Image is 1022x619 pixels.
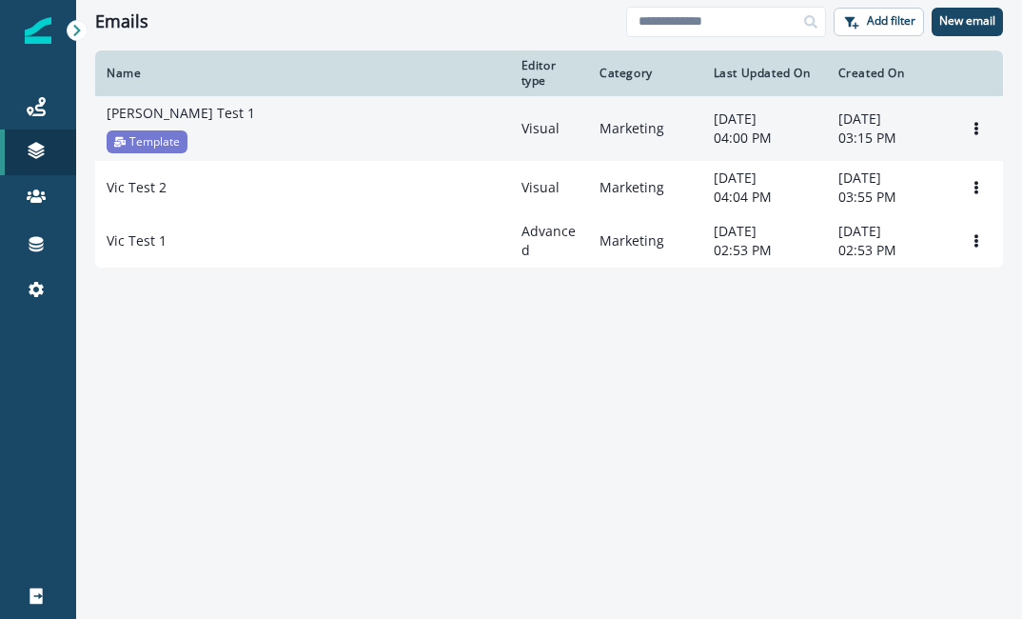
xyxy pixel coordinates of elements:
div: Category [599,66,691,81]
p: Add filter [867,14,915,28]
p: [DATE] [714,222,816,241]
button: Add filter [834,8,924,36]
p: 04:00 PM [714,129,816,148]
p: [PERSON_NAME] Test 1 [107,104,255,123]
p: [DATE] [714,110,816,129]
button: Options [961,114,992,143]
p: Vic Test 2 [107,178,167,197]
p: [DATE] [838,222,938,241]
button: Options [961,173,992,202]
div: Editor type [521,58,577,89]
img: Inflection [25,17,51,44]
p: 04:04 PM [714,188,816,207]
a: Vic Test 2VisualMarketing[DATE]04:04 PM[DATE]03:55 PMOptions [95,161,1003,214]
td: Marketing [588,161,702,214]
td: Visual [510,161,588,214]
td: Advanced [510,214,588,268]
p: 02:53 PM [838,241,938,260]
td: Marketing [588,96,702,161]
h1: Emails [95,11,148,32]
a: Vic Test 1AdvancedMarketing[DATE]02:53 PM[DATE]02:53 PMOptions [95,214,1003,268]
td: Visual [510,96,588,161]
p: 03:15 PM [838,129,938,148]
p: 03:55 PM [838,188,938,207]
p: [DATE] [838,169,938,188]
div: Last Updated On [714,66,816,81]
p: [DATE] [838,110,938,129]
p: [DATE] [714,169,816,188]
button: Options [961,227,992,255]
p: Vic Test 1 [107,231,167,250]
a: [PERSON_NAME] Test 1TemplateVisualMarketing[DATE]04:00 PM[DATE]03:15 PMOptions [95,96,1003,161]
div: Name [107,66,499,81]
p: Template [129,132,180,151]
td: Marketing [588,214,702,268]
div: Created On [838,66,938,81]
p: 02:53 PM [714,241,816,260]
p: New email [939,14,995,28]
button: New email [932,8,1003,36]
